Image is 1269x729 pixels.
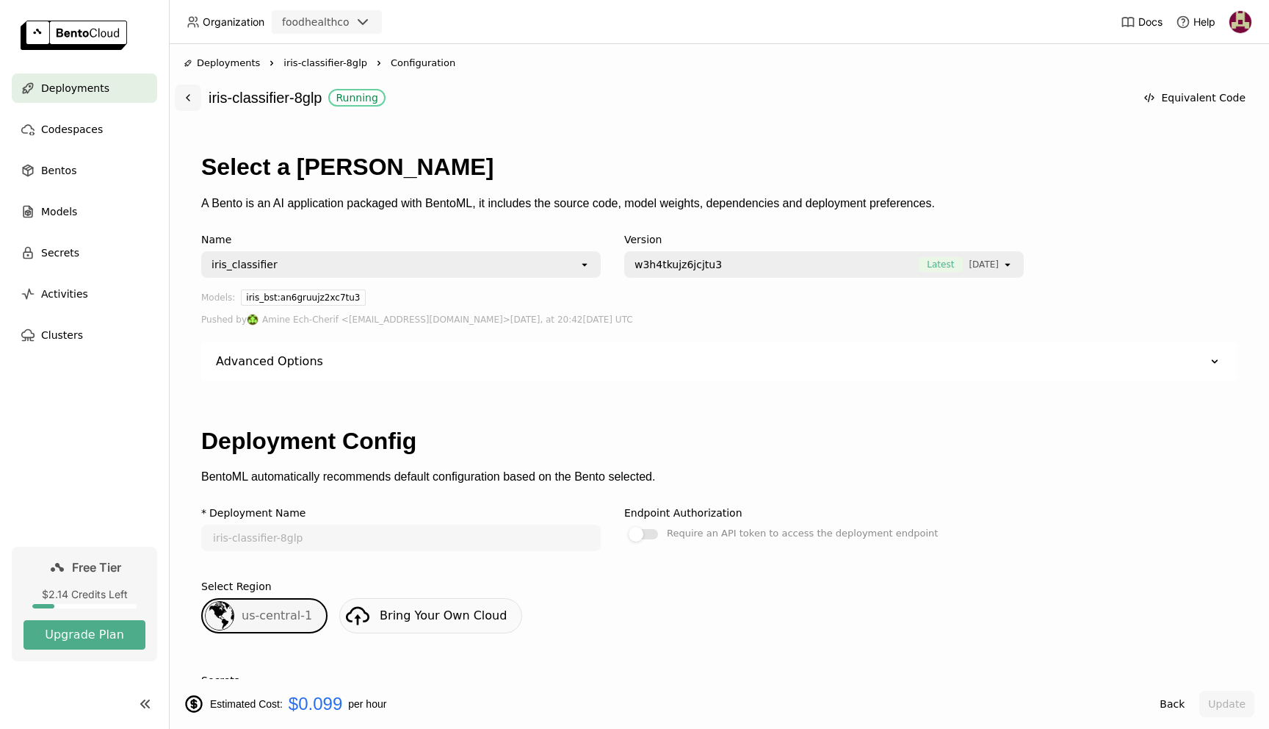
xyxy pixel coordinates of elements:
span: Deployments [41,79,109,97]
span: w3h4tkujz6jcjtu3 [634,257,722,272]
img: Amine Ech-Cherif [247,315,258,325]
input: Selected [object Object]. [1000,257,1002,272]
a: Bring Your Own Cloud [339,598,522,633]
input: name of deployment (autogenerated if blank) [203,526,599,550]
div: Estimated Cost: per hour [184,694,1145,714]
svg: Right [266,57,278,69]
div: iris_classifier [211,257,278,272]
div: Secrets [201,675,239,686]
span: Clusters [41,326,83,344]
button: Update [1199,691,1254,717]
button: Equivalent Code [1135,85,1254,111]
a: Bentos [12,156,157,185]
img: logo [21,21,127,50]
div: iris_bst:an6gruujz2xc7tu3 [241,290,365,306]
svg: Right [373,57,385,69]
span: Latest [918,257,963,272]
a: Free Tier$2.14 Credits LeftUpgrade Plan [12,547,157,661]
div: Advanced Options [216,354,323,369]
button: Upgrade Plan [23,620,145,650]
span: iris-classifier-8glp [283,56,367,71]
div: Require an API token to access the deployment endpoint [667,525,938,542]
span: Activities [41,285,88,303]
a: Models [12,197,157,226]
span: Secrets [41,244,79,262]
div: Endpoint Authorization [624,507,742,519]
span: Bentos [41,162,76,179]
p: A Bento is an AI application packaged with BentoML, it includes the source code, model weights, d... [201,197,1237,210]
button: Back [1151,691,1193,717]
span: us-central-1 [242,608,312,622]
nav: Breadcrumbs navigation [184,56,1254,71]
span: Deployments [197,56,260,71]
div: Models: [201,290,235,312]
div: $2.14 Credits Left [23,588,145,601]
span: Free Tier [72,560,121,575]
a: Docs [1121,15,1163,29]
div: iris-classifier-8glp [209,84,1127,112]
span: $0.099 [289,694,342,714]
svg: Down [1207,354,1222,369]
a: Secrets [12,238,157,267]
svg: open [1002,259,1013,270]
span: Bring Your Own Cloud [380,608,507,622]
div: Deployments [184,56,260,71]
div: Help [1176,15,1215,29]
a: Codespaces [12,115,157,144]
a: Deployments [12,73,157,103]
span: Codespaces [41,121,103,138]
div: Name [201,234,601,245]
svg: open [579,259,590,270]
div: Version [624,234,1024,245]
div: Running [336,92,377,104]
input: Selected foodhealthco. [351,15,352,30]
img: Dmitry Ivanenko [1229,11,1251,33]
h1: Select a [PERSON_NAME] [201,154,1237,181]
span: Configuration [391,56,455,71]
span: Amine Ech-Cherif <[EMAIL_ADDRESS][DOMAIN_NAME]> [262,312,510,328]
p: BentoML automatically recommends default configuration based on the Bento selected. [201,470,1237,484]
div: Advanced Options [201,342,1237,381]
span: Docs [1138,15,1163,29]
div: Select Region [201,581,272,592]
a: Activities [12,279,157,309]
span: Organization [203,15,264,29]
h1: Deployment Config [201,428,1237,455]
div: Pushed by [DATE], at 20:42[DATE] UTC [201,312,1237,328]
div: Deployment Name [209,507,305,519]
div: foodhealthco [282,15,350,29]
span: Models [41,203,77,220]
a: Clusters [12,320,157,350]
span: [DATE] [969,257,999,272]
div: us-central-1 [201,598,328,633]
span: Help [1193,15,1215,29]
